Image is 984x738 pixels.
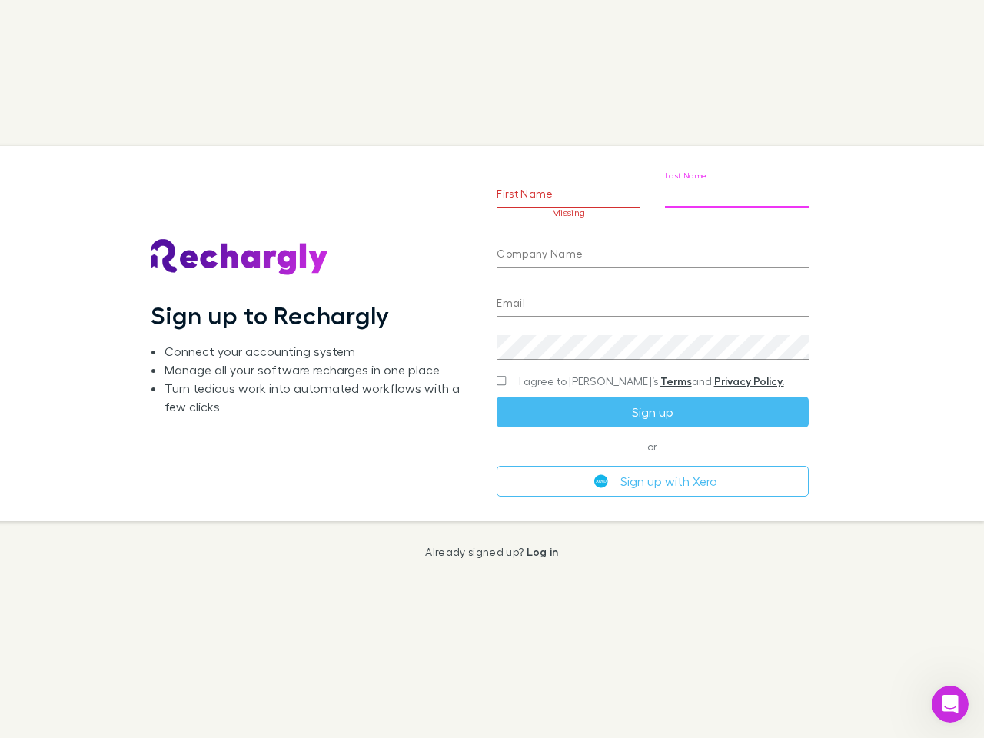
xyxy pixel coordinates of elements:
[932,686,969,723] iframe: Intercom live chat
[165,361,472,379] li: Manage all your software recharges in one place
[165,379,472,416] li: Turn tedious work into automated workflows with a few clicks
[497,397,808,427] button: Sign up
[165,342,472,361] li: Connect your accounting system
[714,374,784,387] a: Privacy Policy.
[594,474,608,488] img: Xero's logo
[519,374,784,389] span: I agree to [PERSON_NAME]’s and
[665,170,707,181] label: Last Name
[151,239,329,276] img: Rechargly's Logo
[425,546,558,558] p: Already signed up?
[151,301,390,330] h1: Sign up to Rechargly
[497,466,808,497] button: Sign up with Xero
[497,446,808,447] span: or
[527,545,559,558] a: Log in
[497,208,640,218] p: Missing
[660,374,692,387] a: Terms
